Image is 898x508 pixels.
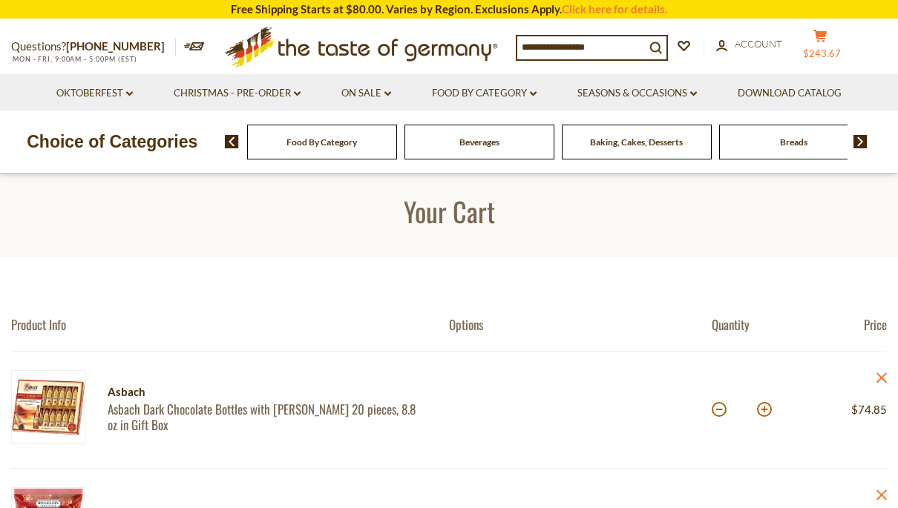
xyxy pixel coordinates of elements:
a: Oktoberfest [56,85,133,102]
a: Food By Category [286,136,357,148]
a: Breads [780,136,807,148]
div: Product Info [11,317,449,332]
a: Beverages [459,136,499,148]
a: Account [716,36,782,53]
span: Account [735,38,782,50]
a: Food By Category [432,85,537,102]
a: Christmas - PRE-ORDER [174,85,301,102]
span: $243.67 [803,47,841,59]
div: Price [799,317,887,332]
a: On Sale [341,85,391,102]
img: Asbach Dark Chocolate Bottles with Brandy 20 pieces, 8.8 oz in Gift Box [11,370,85,444]
img: next arrow [853,135,868,148]
a: Baking, Cakes, Desserts [590,136,683,148]
a: [PHONE_NUMBER] [66,39,165,53]
a: Asbach Dark Chocolate Bottles with [PERSON_NAME] 20 pieces, 8.8 oz in Gift Box [108,401,423,433]
img: previous arrow [225,135,239,148]
span: $74.85 [851,403,887,416]
a: Seasons & Occasions [577,85,697,102]
div: Asbach [108,383,423,401]
a: Download Catalog [738,85,842,102]
div: Quantity [712,317,799,332]
a: Click here for details. [562,2,667,16]
button: $243.67 [798,29,842,66]
h1: Your Cart [46,194,852,228]
p: Questions? [11,37,176,56]
span: MON - FRI, 9:00AM - 5:00PM (EST) [11,55,137,63]
div: Options [449,317,712,332]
